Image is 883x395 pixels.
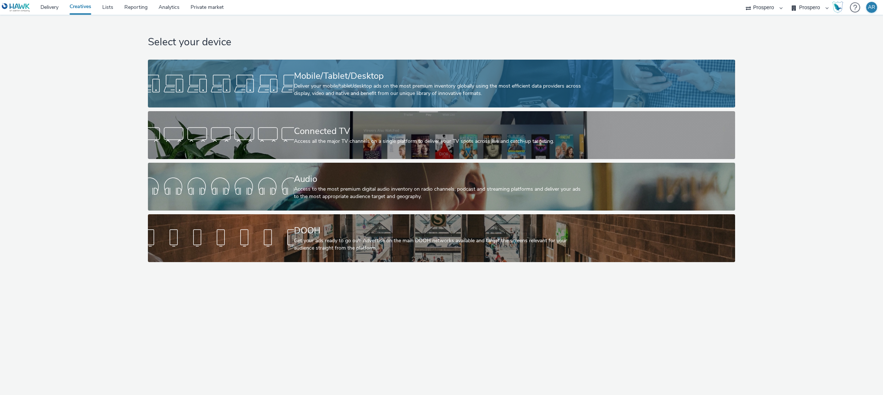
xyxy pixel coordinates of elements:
[294,186,586,201] div: Access to the most premium digital audio inventory on radio channels, podcast and streaming platf...
[832,1,843,13] img: Hawk Academy
[294,173,586,186] div: Audio
[294,237,586,252] div: Get your ads ready to go out! Advertise on the main DOOH networks available and target the screen...
[832,1,846,13] a: Hawk Academy
[294,138,586,145] div: Access all the major TV channels on a single platform to deliver your TV spots across live and ca...
[2,3,30,12] img: undefined Logo
[148,60,735,107] a: Mobile/Tablet/DesktopDeliver your mobile/tablet/desktop ads on the most premium inventory globall...
[294,70,586,82] div: Mobile/Tablet/Desktop
[294,82,586,98] div: Deliver your mobile/tablet/desktop ads on the most premium inventory globally using the most effi...
[294,125,586,138] div: Connected TV
[868,2,875,13] div: AR
[148,111,735,159] a: Connected TVAccess all the major TV channels on a single platform to deliver your TV spots across...
[294,224,586,237] div: DOOH
[148,214,735,262] a: DOOHGet your ads ready to go out! Advertise on the main DOOH networks available and target the sc...
[148,163,735,211] a: AudioAccess to the most premium digital audio inventory on radio channels, podcast and streaming ...
[148,35,735,49] h1: Select your device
